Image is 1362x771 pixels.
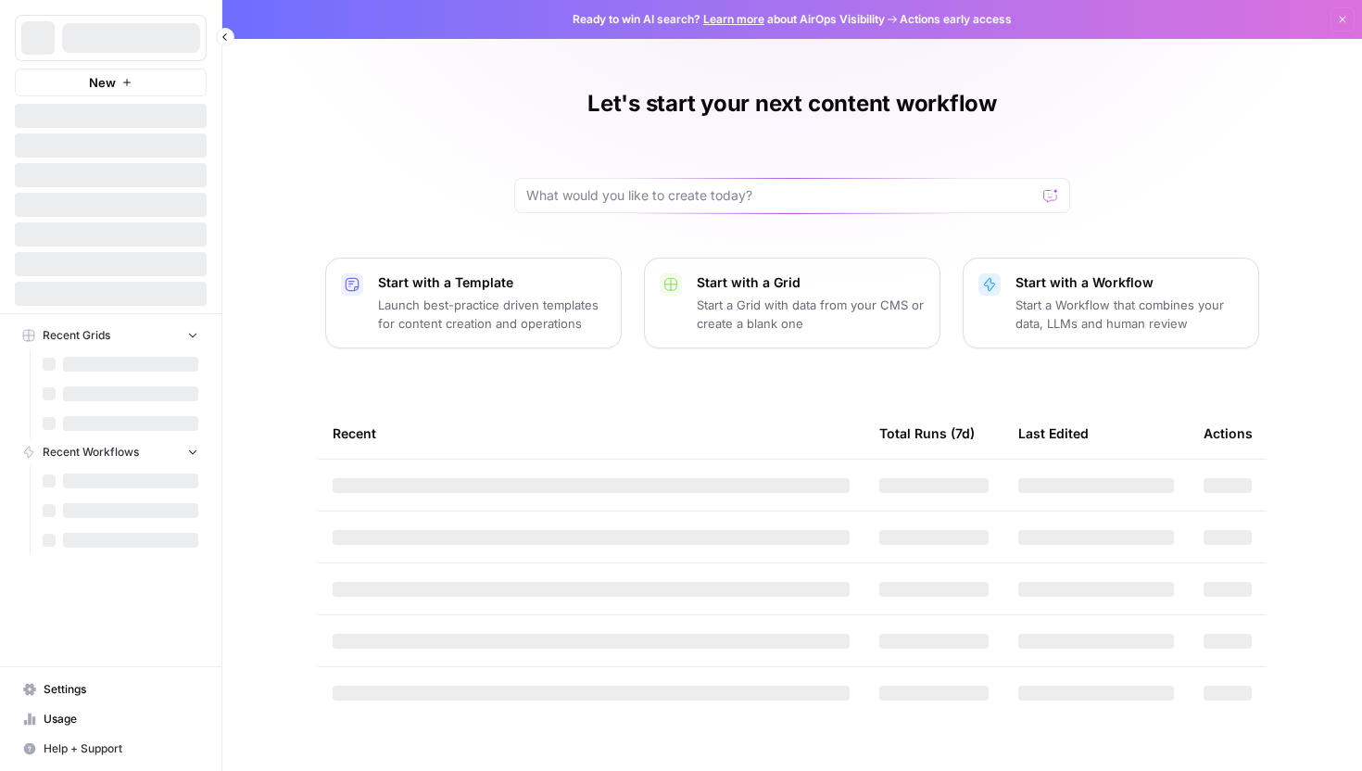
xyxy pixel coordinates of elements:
[697,296,925,333] p: Start a Grid with data from your CMS or create a blank one
[15,69,207,96] button: New
[89,73,116,92] span: New
[378,296,606,333] p: Launch best-practice driven templates for content creation and operations
[44,740,198,757] span: Help + Support
[644,258,940,348] button: Start with a GridStart a Grid with data from your CMS or create a blank one
[378,273,606,292] p: Start with a Template
[963,258,1259,348] button: Start with a WorkflowStart a Workflow that combines your data, LLMs and human review
[900,11,1012,28] span: Actions early access
[44,711,198,727] span: Usage
[526,186,1036,205] input: What would you like to create today?
[44,681,198,698] span: Settings
[587,89,997,119] h1: Let's start your next content workflow
[15,322,207,349] button: Recent Grids
[43,444,139,461] span: Recent Workflows
[333,408,850,459] div: Recent
[1015,273,1243,292] p: Start with a Workflow
[573,11,885,28] span: Ready to win AI search? about AirOps Visibility
[15,438,207,466] button: Recent Workflows
[43,327,110,344] span: Recent Grids
[15,734,207,764] button: Help + Support
[1204,408,1253,459] div: Actions
[1015,296,1243,333] p: Start a Workflow that combines your data, LLMs and human review
[15,675,207,704] a: Settings
[697,273,925,292] p: Start with a Grid
[703,12,764,26] a: Learn more
[1018,408,1089,459] div: Last Edited
[15,704,207,734] a: Usage
[879,408,975,459] div: Total Runs (7d)
[325,258,622,348] button: Start with a TemplateLaunch best-practice driven templates for content creation and operations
